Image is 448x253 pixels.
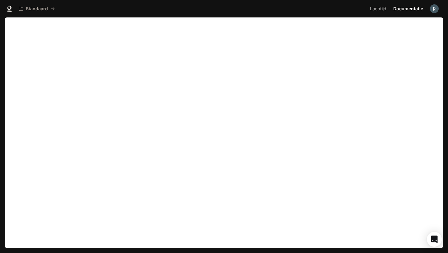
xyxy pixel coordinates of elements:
[370,6,386,11] font: Looptijd
[391,2,426,15] a: Documentatie
[393,6,423,11] font: Documentatie
[26,6,48,11] font: Standaard
[430,4,439,13] img: Gebruikersavatar
[428,2,441,15] button: Gebruikersavatar
[16,2,58,15] button: Alle werkruimten
[427,232,442,247] div: Open Intercom Messenger
[367,2,390,15] a: Looptijd
[5,17,443,253] iframe: Documentation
